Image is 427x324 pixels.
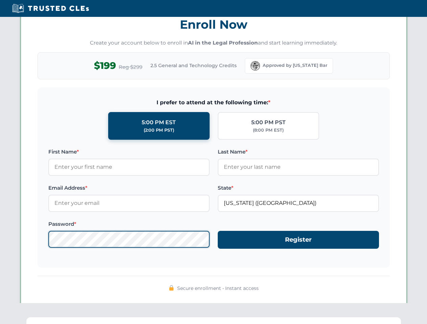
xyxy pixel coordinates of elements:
[48,195,210,212] input: Enter your email
[144,127,174,134] div: (2:00 PM PST)
[218,195,379,212] input: Florida (FL)
[38,39,390,47] p: Create your account below to enroll in and start learning immediately.
[48,148,210,156] label: First Name
[218,148,379,156] label: Last Name
[251,118,286,127] div: 5:00 PM PST
[10,3,91,13] img: Trusted CLEs
[48,98,379,107] span: I prefer to attend at the following time:
[188,39,258,46] strong: AI in the Legal Profession
[48,220,210,228] label: Password
[38,14,390,35] h3: Enroll Now
[218,159,379,175] input: Enter your last name
[94,58,116,73] span: $199
[142,118,176,127] div: 5:00 PM EST
[119,63,142,71] span: Reg $299
[218,184,379,192] label: State
[169,285,174,291] img: 🔒
[48,159,210,175] input: Enter your first name
[218,231,379,249] button: Register
[48,184,210,192] label: Email Address
[253,127,284,134] div: (8:00 PM EST)
[251,61,260,71] img: Florida Bar
[263,62,327,69] span: Approved by [US_STATE] Bar
[150,62,237,69] span: 2.5 General and Technology Credits
[177,285,259,292] span: Secure enrollment • Instant access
